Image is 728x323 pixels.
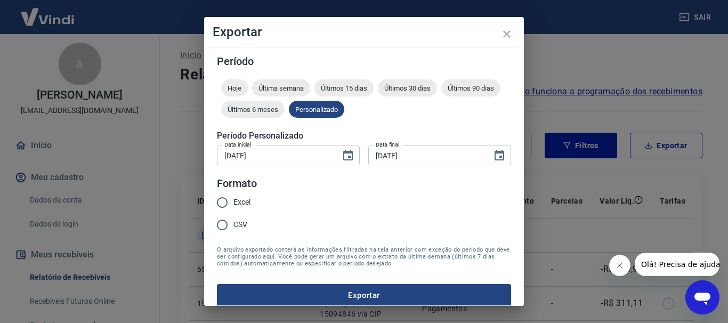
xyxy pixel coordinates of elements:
[221,84,248,92] span: Hoje
[221,101,285,118] div: Últimos 6 meses
[252,79,310,96] div: Última semana
[289,106,344,114] span: Personalizado
[609,255,630,276] iframe: Fechar mensagem
[494,21,520,47] button: close
[217,176,257,191] legend: Formato
[441,79,500,96] div: Últimos 90 dias
[441,84,500,92] span: Últimos 90 dias
[314,84,374,92] span: Últimos 15 dias
[337,145,359,166] button: Choose date, selected date is 21 de mai de 2025
[489,145,510,166] button: Choose date, selected date is 30 de jun de 2025
[221,106,285,114] span: Últimos 6 meses
[224,141,252,149] label: Data inicial
[233,197,250,208] span: Excel
[685,280,719,314] iframe: Botão para abrir a janela de mensagens
[221,79,248,96] div: Hoje
[314,79,374,96] div: Últimos 15 dias
[217,284,511,306] button: Exportar
[217,56,511,67] h5: Período
[289,101,344,118] div: Personalizado
[213,26,515,38] h4: Exportar
[368,146,484,165] input: DD/MM/YYYY
[635,253,719,276] iframe: Mensagem da empresa
[233,219,247,230] span: CSV
[376,141,400,149] label: Data final
[217,146,333,165] input: DD/MM/YYYY
[217,246,511,267] span: O arquivo exportado conterá as informações filtradas na tela anterior com exceção do período que ...
[252,84,310,92] span: Última semana
[217,131,511,141] h5: Período Personalizado
[378,84,437,92] span: Últimos 30 dias
[6,7,90,16] span: Olá! Precisa de ajuda?
[378,79,437,96] div: Últimos 30 dias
